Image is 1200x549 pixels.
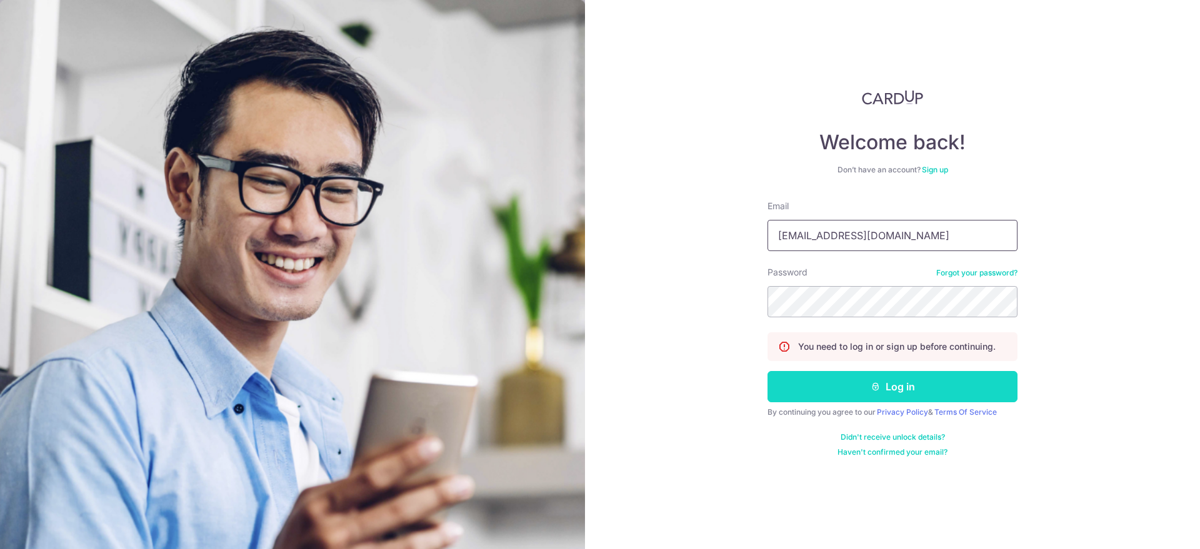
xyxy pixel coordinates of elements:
a: Sign up [922,165,948,174]
img: CardUp Logo [862,90,923,105]
a: Didn't receive unlock details? [841,432,945,442]
h4: Welcome back! [767,130,1017,155]
label: Email [767,200,789,212]
a: Terms Of Service [934,407,997,417]
a: Haven't confirmed your email? [837,447,947,457]
p: You need to log in or sign up before continuing. [798,340,996,353]
a: Privacy Policy [877,407,928,417]
label: Password [767,266,807,279]
button: Log in [767,371,1017,402]
div: Don’t have an account? [767,165,1017,175]
div: By continuing you agree to our & [767,407,1017,417]
a: Forgot your password? [936,268,1017,278]
input: Enter your Email [767,220,1017,251]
